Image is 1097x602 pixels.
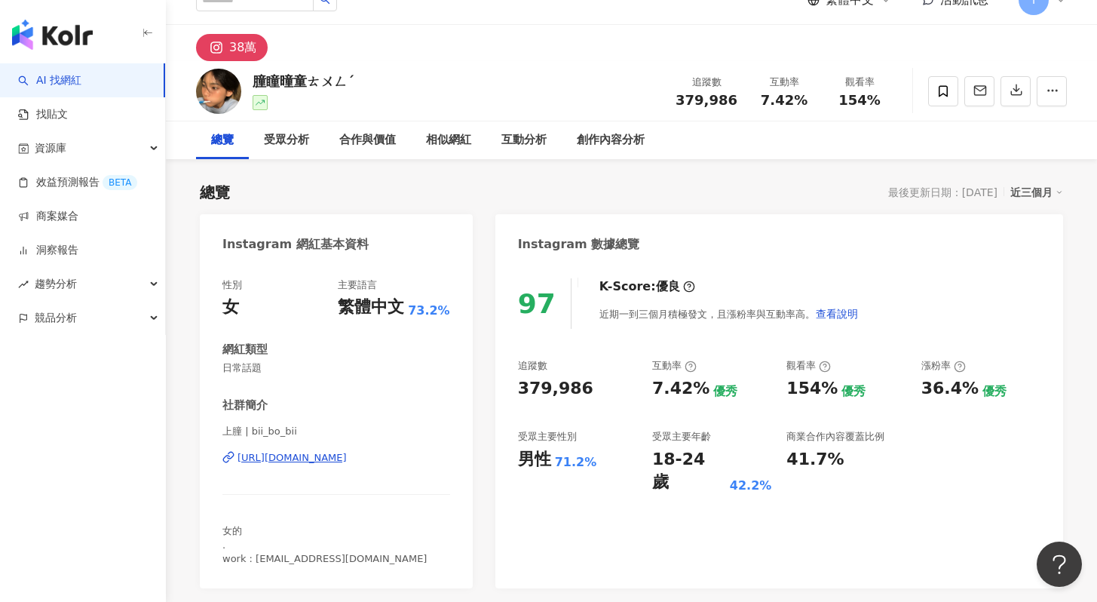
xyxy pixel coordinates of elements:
[786,359,831,373] div: 觀看率
[222,398,268,413] div: 社群簡介
[815,299,859,329] button: 查看說明
[237,451,347,465] div: [URL][DOMAIN_NAME]
[18,107,68,122] a: 找貼文
[888,186,997,198] div: 最後更新日期：[DATE]
[921,359,966,373] div: 漲粉率
[222,342,268,358] div: 網紅類型
[838,93,881,108] span: 154%
[518,236,640,253] div: Instagram 數據總覽
[211,131,234,149] div: 總覽
[426,131,471,149] div: 相似網紅
[18,209,78,224] a: 商案媒合
[577,131,645,149] div: 創作內容分析
[339,131,396,149] div: 合作與價值
[222,278,242,292] div: 性別
[786,377,838,401] div: 154%
[761,93,807,108] span: 7.42%
[12,20,93,50] img: logo
[652,377,709,401] div: 7.42%
[786,448,844,471] div: 41.7%
[35,131,66,165] span: 資源庫
[338,296,404,319] div: 繁體中文
[652,359,697,373] div: 互動率
[831,75,888,90] div: 觀看率
[518,377,593,401] div: 379,986
[921,377,979,401] div: 36.4%
[229,37,256,58] div: 38萬
[841,383,866,400] div: 優秀
[35,267,77,301] span: 趨勢分析
[730,478,772,494] div: 42.2%
[555,454,597,471] div: 71.2%
[652,448,726,495] div: 18-24 歲
[18,279,29,290] span: rise
[676,75,737,90] div: 追蹤數
[338,278,377,292] div: 主要語言
[786,430,884,444] div: 商業合作內容覆蓋比例
[18,73,81,88] a: searchAI 找網紅
[676,92,737,108] span: 379,986
[18,243,78,258] a: 洞察報告
[222,236,369,253] div: Instagram 網紅基本資料
[18,175,137,190] a: 效益預測報告BETA
[264,131,309,149] div: 受眾分析
[1010,183,1063,202] div: 近三個月
[222,425,450,438] span: 上朣 | bii_bo_bii
[408,303,450,319] span: 73.2%
[518,430,577,444] div: 受眾主要性別
[200,182,230,203] div: 總覽
[816,308,858,320] span: 查看說明
[1037,542,1082,587] iframe: Help Scout Beacon - Open
[501,131,547,149] div: 互動分析
[222,296,239,319] div: 女
[518,359,547,373] div: 追蹤數
[713,383,737,400] div: 優秀
[196,34,268,61] button: 38萬
[755,75,813,90] div: 互動率
[35,301,77,335] span: 競品分析
[222,361,450,375] span: 日常話題
[656,278,680,295] div: 優良
[982,383,1007,400] div: 優秀
[222,451,450,465] a: [URL][DOMAIN_NAME]
[518,448,551,471] div: 男性
[253,72,354,91] div: 朣瞳曈童ㄊㄨㄥˊ
[652,430,711,444] div: 受眾主要年齡
[222,525,427,564] span: 女的 . work : [EMAIL_ADDRESS][DOMAIN_NAME]
[518,288,556,319] div: 97
[196,69,241,114] img: KOL Avatar
[599,278,695,295] div: K-Score :
[599,299,859,329] div: 近期一到三個月積極發文，且漲粉率與互動率高。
